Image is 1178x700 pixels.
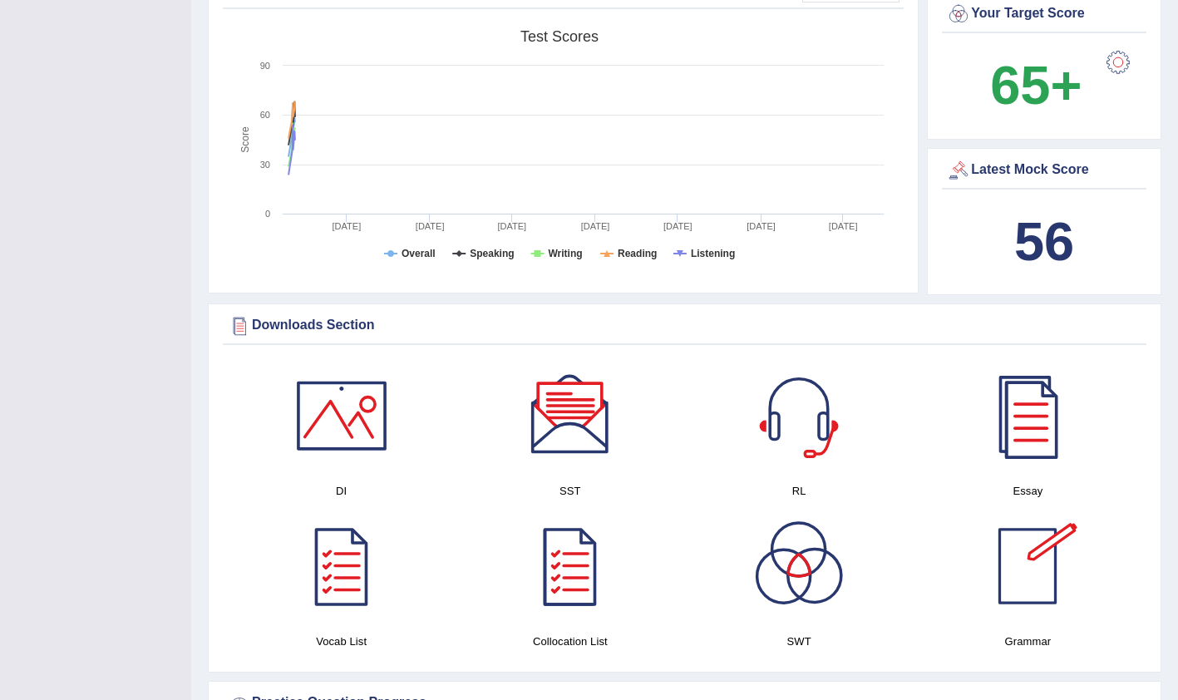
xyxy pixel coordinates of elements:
tspan: [DATE] [333,221,362,231]
tspan: Score [239,126,251,153]
b: 56 [1014,211,1074,272]
tspan: [DATE] [497,221,526,231]
tspan: [DATE] [581,221,610,231]
h4: Vocab List [235,633,447,650]
tspan: [DATE] [416,221,445,231]
tspan: [DATE] [747,221,776,231]
div: Latest Mock Score [946,158,1142,183]
h4: Grammar [922,633,1134,650]
tspan: Test scores [520,28,599,45]
h4: RL [693,482,905,500]
div: Your Target Score [946,2,1142,27]
h4: Essay [922,482,1134,500]
text: 30 [260,160,270,170]
h4: SWT [693,633,905,650]
b: 65+ [990,55,1082,116]
tspan: Overall [402,248,436,259]
tspan: Speaking [470,248,514,259]
h4: SST [464,482,676,500]
text: 0 [265,209,270,219]
tspan: Writing [548,248,582,259]
tspan: Listening [691,248,735,259]
text: 60 [260,110,270,120]
h4: DI [235,482,447,500]
tspan: [DATE] [663,221,693,231]
tspan: [DATE] [829,221,858,231]
text: 90 [260,61,270,71]
h4: Collocation List [464,633,676,650]
tspan: Reading [618,248,657,259]
div: Downloads Section [227,313,1142,338]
